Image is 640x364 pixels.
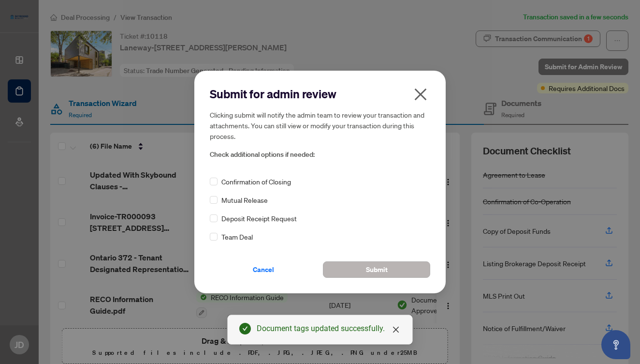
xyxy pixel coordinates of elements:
[221,231,253,242] span: Team Deal
[392,326,400,334] span: close
[210,86,430,102] h2: Submit for admin review
[391,324,401,335] a: Close
[210,261,317,278] button: Cancel
[239,323,251,334] span: check-circle
[366,262,388,277] span: Submit
[221,195,268,205] span: Mutual Release
[323,261,430,278] button: Submit
[221,176,291,187] span: Confirmation of Closing
[210,109,430,141] h5: Clicking submit will notify the admin team to review your transaction and attachments. You can st...
[601,330,630,359] button: Open asap
[413,87,428,102] span: close
[210,149,430,160] span: Check additional options if needed:
[221,213,297,224] span: Deposit Receipt Request
[253,262,274,277] span: Cancel
[257,323,401,334] div: Document tags updated successfully.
